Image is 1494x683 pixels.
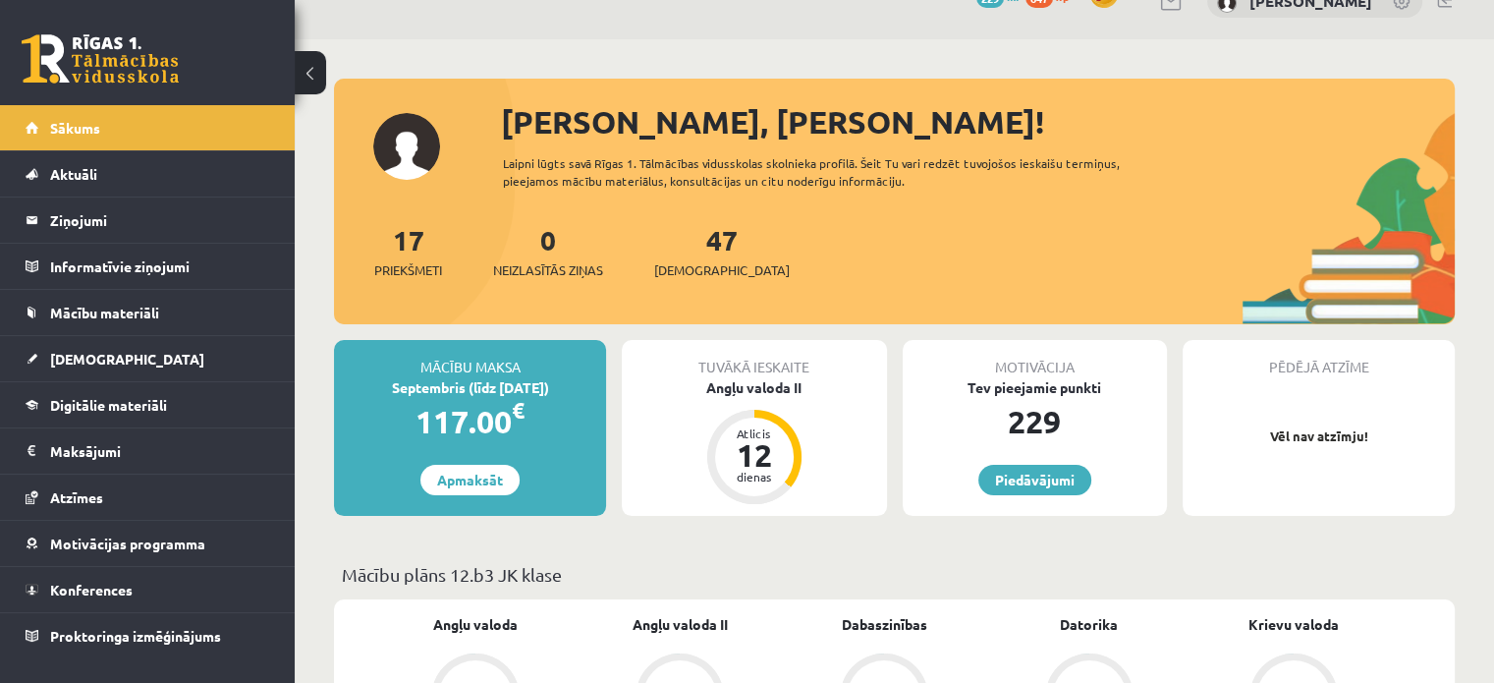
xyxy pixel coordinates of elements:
[26,613,270,658] a: Proktoringa izmēģinājums
[725,439,784,471] div: 12
[50,119,100,137] span: Sākums
[26,521,270,566] a: Motivācijas programma
[622,340,886,377] div: Tuvākā ieskaite
[334,340,606,377] div: Mācību maksa
[50,581,133,598] span: Konferences
[26,336,270,381] a: [DEMOGRAPHIC_DATA]
[334,377,606,398] div: Septembris (līdz [DATE])
[1248,614,1339,635] a: Krievu valoda
[1192,427,1445,446] p: Vēl nav atzīmju!
[26,290,270,335] a: Mācību materiāli
[725,471,784,483] div: dienas
[26,567,270,612] a: Konferences
[978,465,1091,495] a: Piedāvājumi
[725,427,784,439] div: Atlicis
[26,382,270,427] a: Digitālie materiāli
[903,377,1167,398] div: Tev pieejamie punkti
[420,465,520,495] a: Apmaksāt
[334,398,606,445] div: 117.00
[26,151,270,197] a: Aktuāli
[50,627,221,645] span: Proktoringa izmēģinājums
[374,260,442,280] span: Priekšmeti
[493,222,603,280] a: 0Neizlasītās ziņas
[50,350,204,368] span: [DEMOGRAPHIC_DATA]
[26,428,270,474] a: Maksājumi
[50,244,270,289] legend: Informatīvie ziņojumi
[622,377,886,398] div: Angļu valoda II
[903,340,1167,377] div: Motivācija
[50,396,167,414] span: Digitālie materiāli
[903,398,1167,445] div: 229
[493,260,603,280] span: Neizlasītās ziņas
[26,475,270,520] a: Atzīmes
[50,198,270,243] legend: Ziņojumi
[50,535,205,552] span: Motivācijas programma
[501,98,1455,145] div: [PERSON_NAME], [PERSON_NAME]!
[633,614,728,635] a: Angļu valoda II
[512,396,525,425] span: €
[50,165,97,183] span: Aktuāli
[654,260,790,280] span: [DEMOGRAPHIC_DATA]
[622,377,886,507] a: Angļu valoda II Atlicis 12 dienas
[433,614,518,635] a: Angļu valoda
[22,34,179,84] a: Rīgas 1. Tālmācības vidusskola
[50,428,270,474] legend: Maksājumi
[654,222,790,280] a: 47[DEMOGRAPHIC_DATA]
[1183,340,1455,377] div: Pēdējā atzīme
[1060,614,1118,635] a: Datorika
[50,488,103,506] span: Atzīmes
[26,105,270,150] a: Sākums
[842,614,927,635] a: Dabaszinības
[374,222,442,280] a: 17Priekšmeti
[342,561,1447,588] p: Mācību plāns 12.b3 JK klase
[503,154,1176,190] div: Laipni lūgts savā Rīgas 1. Tālmācības vidusskolas skolnieka profilā. Šeit Tu vari redzēt tuvojošo...
[26,244,270,289] a: Informatīvie ziņojumi
[26,198,270,243] a: Ziņojumi
[50,304,159,321] span: Mācību materiāli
